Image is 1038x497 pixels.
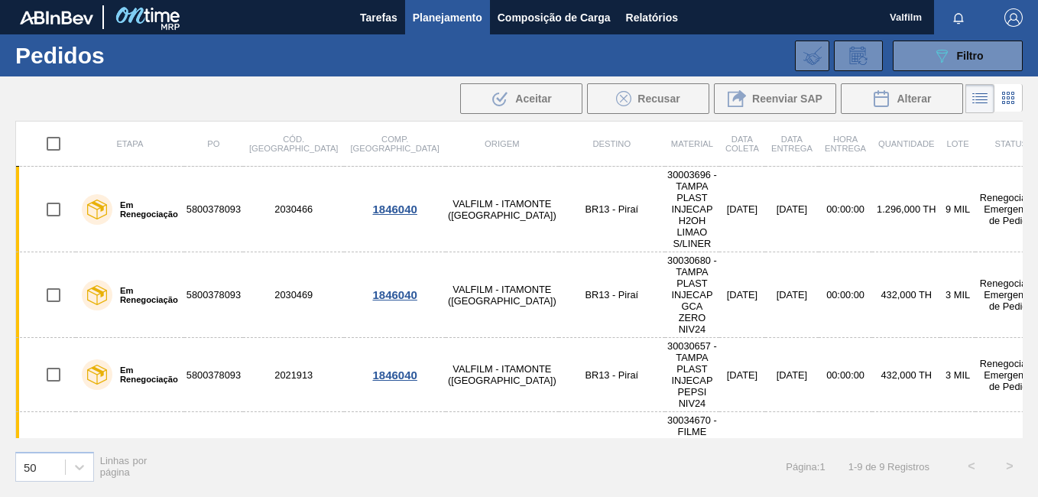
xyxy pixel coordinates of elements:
[841,83,963,114] div: Alterar Pedido
[207,139,219,148] span: PO
[413,8,482,27] span: Planejamento
[771,135,813,153] span: Data Entrega
[841,83,963,114] button: Alterar
[559,338,665,412] td: BR13 - Piraí
[184,167,243,252] td: 5800378093
[819,252,872,338] td: 00:00:00
[243,167,344,252] td: 2030466
[249,135,338,153] span: Cód. [GEOGRAPHIC_DATA]
[719,338,765,412] td: [DATE]
[346,203,443,216] div: 1846040
[665,338,719,412] td: 30030657 - TAMPA PLAST INJECAP PEPSI NIV24
[848,461,929,473] span: 1 - 9 de 9 Registros
[112,286,178,304] label: Em Renegociação
[872,167,940,252] td: 1.296,000 TH
[819,167,872,252] td: 00:00:00
[587,83,709,114] div: Recusar
[991,447,1029,486] button: >
[725,135,759,153] span: Data coleta
[765,338,819,412] td: [DATE]
[626,8,678,27] span: Relatórios
[559,252,665,338] td: BR13 - Piraí
[819,338,872,412] td: 00:00:00
[184,252,243,338] td: 5800378093
[665,252,719,338] td: 30030680 - TAMPA PLAST INJECAP GCA ZERO NIV24
[995,139,1027,148] span: Status
[24,460,37,473] div: 50
[957,50,984,62] span: Filtro
[559,167,665,252] td: BR13 - Piraí
[765,167,819,252] td: [DATE]
[952,447,991,486] button: <
[515,93,551,105] span: Aceitar
[994,84,1023,113] div: Visão em Cards
[940,167,975,252] td: 9 MIL
[719,167,765,252] td: [DATE]
[446,167,559,252] td: VALFILM - ITAMONTE ([GEOGRAPHIC_DATA])
[878,139,934,148] span: Quantidade
[184,338,243,412] td: 5800378093
[100,455,148,478] span: Linhas por página
[795,41,829,71] div: Importar Negociações dos Pedidos
[893,41,1023,71] button: Filtro
[940,338,975,412] td: 3 MIL
[765,252,819,338] td: [DATE]
[671,139,713,148] span: Material
[872,252,940,338] td: 432,000 TH
[946,139,968,148] span: Lote
[786,461,825,473] span: Página : 1
[243,338,344,412] td: 2021913
[834,41,883,71] div: Solicitação de Revisão de Pedidos
[665,167,719,252] td: 30003696 - TAMPA PLAST INJECAP H2OH LIMAO S/LINER
[637,93,680,105] span: Recusar
[446,338,559,412] td: VALFILM - ITAMONTE ([GEOGRAPHIC_DATA])
[934,7,983,28] button: Notificações
[752,93,822,105] span: Reenviar SAP
[485,139,519,148] span: Origem
[350,135,439,153] span: Comp. [GEOGRAPHIC_DATA]
[20,11,93,24] img: TNhmsLtSVTkK8tSr43FrP2fwEKptu5GPRR3wAAAABJRU5ErkJggg==
[872,338,940,412] td: 432,000 TH
[346,288,443,301] div: 1846040
[446,252,559,338] td: VALFILM - ITAMONTE ([GEOGRAPHIC_DATA])
[719,252,765,338] td: [DATE]
[965,84,994,113] div: Visão em Lista
[346,369,443,382] div: 1846040
[112,200,178,219] label: Em Renegociação
[592,139,631,148] span: Destino
[112,365,178,384] label: Em Renegociação
[897,93,931,105] span: Alterar
[498,8,611,27] span: Composição de Carga
[940,252,975,338] td: 3 MIL
[1004,8,1023,27] img: Logout
[460,83,582,114] div: Aceitar
[825,135,866,153] span: Hora Entrega
[360,8,397,27] span: Tarefas
[714,83,836,114] div: Reenviar SAP
[116,139,143,148] span: Etapa
[15,47,229,64] h1: Pedidos
[243,252,344,338] td: 2030469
